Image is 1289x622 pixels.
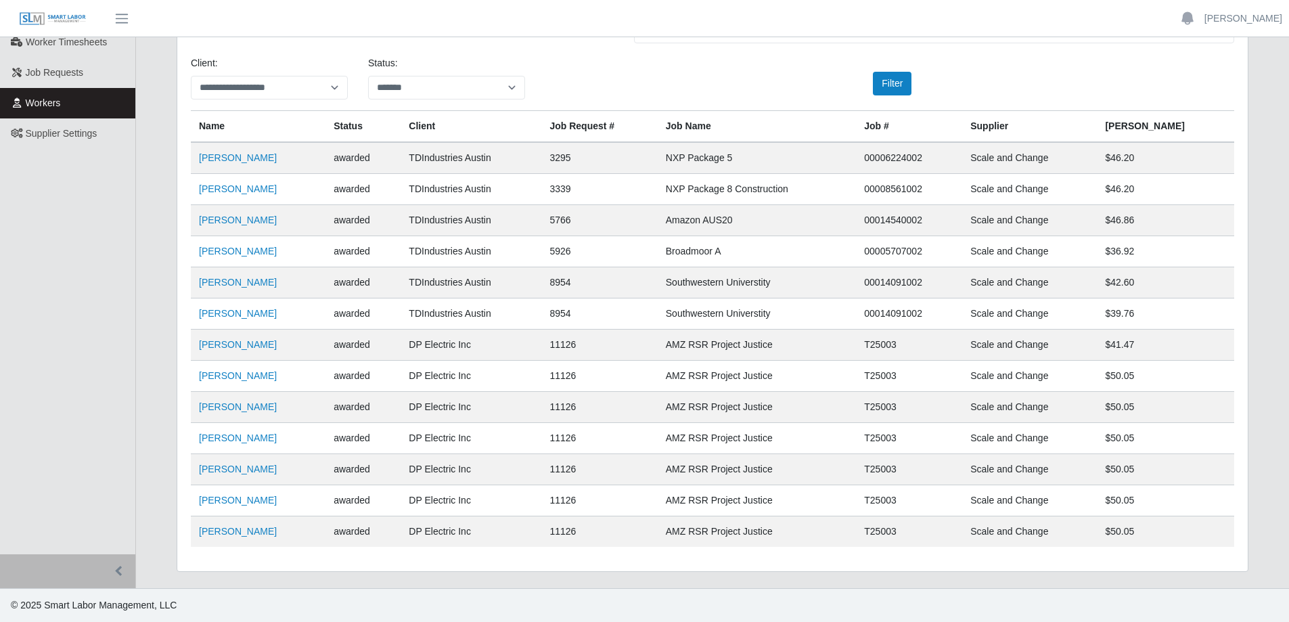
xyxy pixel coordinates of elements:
[401,236,541,267] td: TDIndustries Austin
[199,464,277,474] a: [PERSON_NAME]
[1097,392,1234,423] td: $50.05
[401,111,541,143] th: Client
[962,516,1097,548] td: Scale and Change
[401,361,541,392] td: DP Electric Inc
[658,298,857,330] td: Southwestern Universtity
[1097,267,1234,298] td: $42.60
[962,298,1097,330] td: Scale and Change
[541,267,657,298] td: 8954
[401,423,541,454] td: DP Electric Inc
[962,142,1097,174] td: Scale and Change
[541,516,657,548] td: 11126
[1204,12,1282,26] a: [PERSON_NAME]
[26,97,61,108] span: Workers
[11,600,177,610] span: © 2025 Smart Labor Management, LLC
[191,56,218,70] label: Client:
[541,454,657,485] td: 11126
[325,454,401,485] td: awarded
[191,111,325,143] th: Name
[199,339,277,350] a: [PERSON_NAME]
[1097,361,1234,392] td: $50.05
[856,267,962,298] td: 00014091002
[199,215,277,225] a: [PERSON_NAME]
[658,423,857,454] td: AMZ RSR Project Justice
[325,361,401,392] td: awarded
[962,205,1097,236] td: Scale and Change
[325,485,401,516] td: awarded
[541,485,657,516] td: 11126
[856,174,962,205] td: 00008561002
[658,111,857,143] th: Job Name
[401,485,541,516] td: DP Electric Inc
[199,401,277,412] a: [PERSON_NAME]
[856,236,962,267] td: 00005707002
[541,330,657,361] td: 11126
[1097,330,1234,361] td: $41.47
[541,361,657,392] td: 11126
[856,142,962,174] td: 00006224002
[658,236,857,267] td: Broadmoor A
[325,330,401,361] td: awarded
[856,205,962,236] td: 00014540002
[962,392,1097,423] td: Scale and Change
[1097,454,1234,485] td: $50.05
[658,330,857,361] td: AMZ RSR Project Justice
[325,298,401,330] td: awarded
[199,370,277,381] a: [PERSON_NAME]
[962,423,1097,454] td: Scale and Change
[199,183,277,194] a: [PERSON_NAME]
[1097,236,1234,267] td: $36.92
[962,485,1097,516] td: Scale and Change
[325,392,401,423] td: awarded
[199,246,277,257] a: [PERSON_NAME]
[1097,485,1234,516] td: $50.05
[325,516,401,548] td: awarded
[325,142,401,174] td: awarded
[541,142,657,174] td: 3295
[962,236,1097,267] td: Scale and Change
[1097,205,1234,236] td: $46.86
[1097,423,1234,454] td: $50.05
[26,37,107,47] span: Worker Timesheets
[658,205,857,236] td: Amazon AUS20
[19,12,87,26] img: SLM Logo
[856,298,962,330] td: 00014091002
[856,516,962,548] td: T25003
[199,526,277,537] a: [PERSON_NAME]
[325,236,401,267] td: awarded
[658,361,857,392] td: AMZ RSR Project Justice
[401,174,541,205] td: TDIndustries Austin
[658,485,857,516] td: AMZ RSR Project Justice
[962,454,1097,485] td: Scale and Change
[856,392,962,423] td: T25003
[856,330,962,361] td: T25003
[1097,516,1234,548] td: $50.05
[325,205,401,236] td: awarded
[541,423,657,454] td: 11126
[26,67,84,78] span: Job Requests
[856,485,962,516] td: T25003
[856,361,962,392] td: T25003
[401,454,541,485] td: DP Electric Inc
[541,236,657,267] td: 5926
[1097,174,1234,205] td: $46.20
[199,495,277,506] a: [PERSON_NAME]
[325,174,401,205] td: awarded
[541,205,657,236] td: 5766
[856,454,962,485] td: T25003
[962,174,1097,205] td: Scale and Change
[401,330,541,361] td: DP Electric Inc
[658,174,857,205] td: NXP Package 8 Construction
[541,298,657,330] td: 8954
[1097,111,1234,143] th: [PERSON_NAME]
[856,423,962,454] td: T25003
[401,392,541,423] td: DP Electric Inc
[856,111,962,143] th: Job #
[401,298,541,330] td: TDIndustries Austin
[962,361,1097,392] td: Scale and Change
[325,111,401,143] th: Status
[658,267,857,298] td: Southwestern Universtity
[1097,142,1234,174] td: $46.20
[541,111,657,143] th: Job Request #
[541,392,657,423] td: 11126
